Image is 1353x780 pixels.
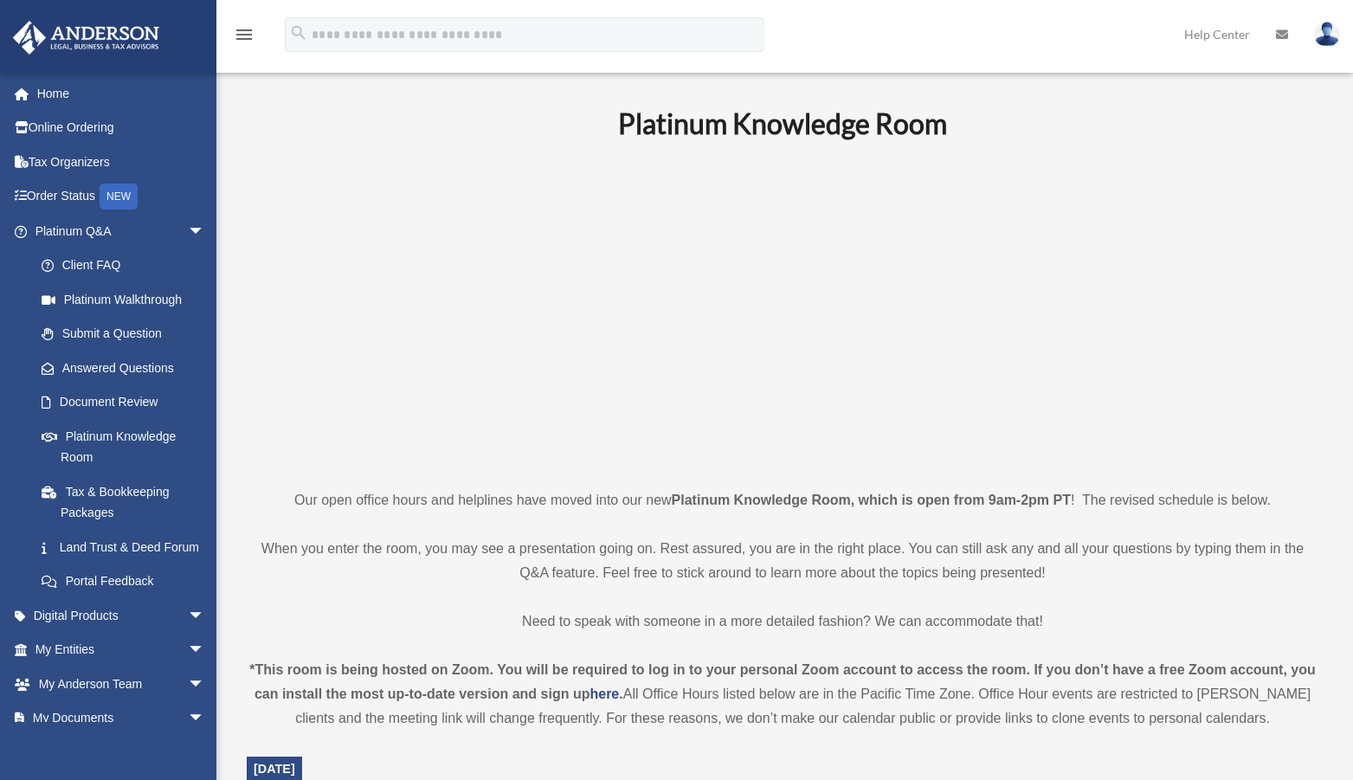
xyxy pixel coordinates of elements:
[12,701,231,736] a: My Documentsarrow_drop_down
[188,633,222,668] span: arrow_drop_down
[188,214,222,249] span: arrow_drop_down
[24,530,231,564] a: Land Trust & Deed Forum
[24,564,231,599] a: Portal Feedback
[618,106,947,140] b: Platinum Knowledge Room
[234,30,254,45] a: menu
[12,111,231,145] a: Online Ordering
[24,282,231,317] a: Platinum Walkthrough
[12,76,231,111] a: Home
[24,419,222,474] a: Platinum Knowledge Room
[672,493,1071,507] strong: Platinum Knowledge Room, which is open from 9am-2pm PT
[247,537,1318,585] p: When you enter the room, you may see a presentation going on. Rest assured, you are in the right ...
[24,385,231,420] a: Document Review
[254,762,295,776] span: [DATE]
[234,24,254,45] i: menu
[1314,22,1340,47] img: User Pic
[188,701,222,737] span: arrow_drop_down
[24,474,231,530] a: Tax & Bookkeeping Packages
[289,23,308,42] i: search
[523,164,1042,456] iframe: 231110_Toby_KnowledgeRoom
[12,179,231,215] a: Order StatusNEW
[188,598,222,634] span: arrow_drop_down
[247,488,1318,512] p: Our open office hours and helplines have moved into our new ! The revised schedule is below.
[24,351,231,385] a: Answered Questions
[12,667,231,701] a: My Anderson Teamarrow_drop_down
[619,687,622,701] strong: .
[24,317,231,351] a: Submit a Question
[188,667,222,702] span: arrow_drop_down
[12,598,231,633] a: Digital Productsarrow_drop_down
[247,609,1318,634] p: Need to speak with someone in a more detailed fashion? We can accommodate that!
[12,214,231,248] a: Platinum Q&Aarrow_drop_down
[100,184,138,210] div: NEW
[247,658,1318,731] div: All Office Hours listed below are in the Pacific Time Zone. Office Hour events are restricted to ...
[24,248,231,283] a: Client FAQ
[12,633,231,667] a: My Entitiesarrow_drop_down
[12,145,231,179] a: Tax Organizers
[8,21,164,55] img: Anderson Advisors Platinum Portal
[590,687,619,701] a: here
[249,662,1316,701] strong: *This room is being hosted on Zoom. You will be required to log in to your personal Zoom account ...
